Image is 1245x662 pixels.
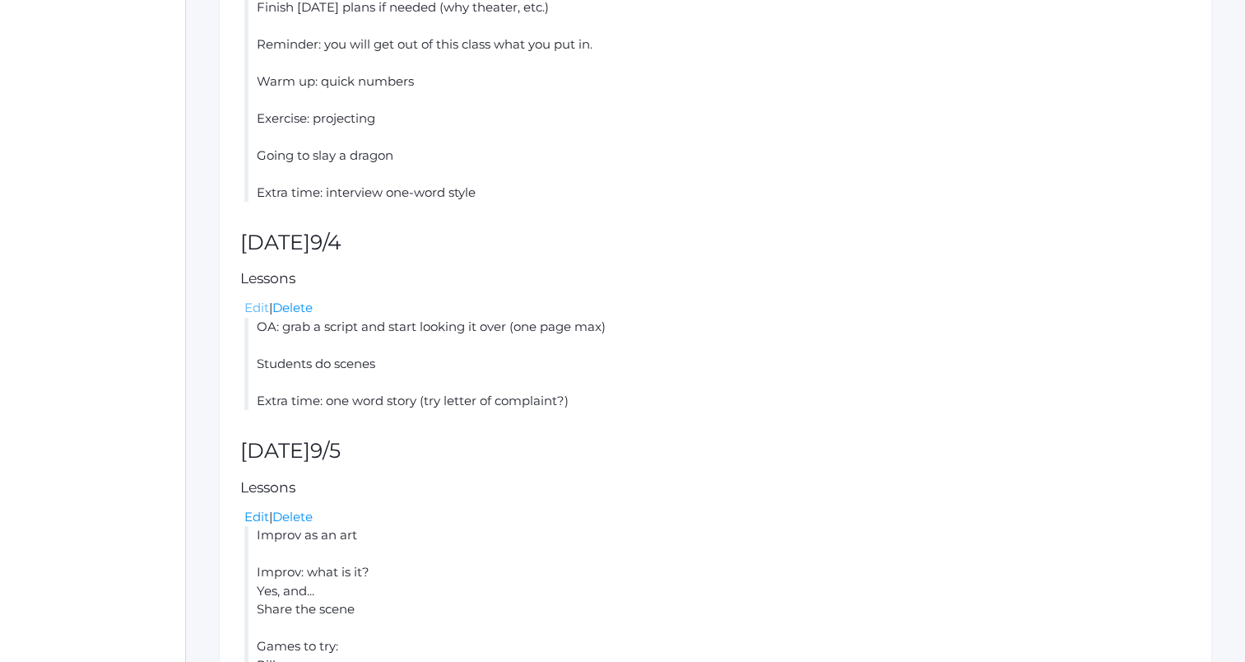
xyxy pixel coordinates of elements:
[240,440,1191,463] h2: [DATE]
[244,299,1191,318] div: |
[240,480,1191,496] h5: Lessons
[244,318,1191,411] li: OA: grab a script and start looking it over (one page max) Students do scenes Extra time: one wor...
[240,231,1191,254] h2: [DATE]
[244,508,1191,527] div: |
[240,271,1191,287] h5: Lessons
[310,230,341,254] span: 9/4
[272,509,313,524] a: Delete
[272,300,313,315] a: Delete
[310,438,341,463] span: 9/5
[244,509,269,524] a: Edit
[244,300,269,315] a: Edit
